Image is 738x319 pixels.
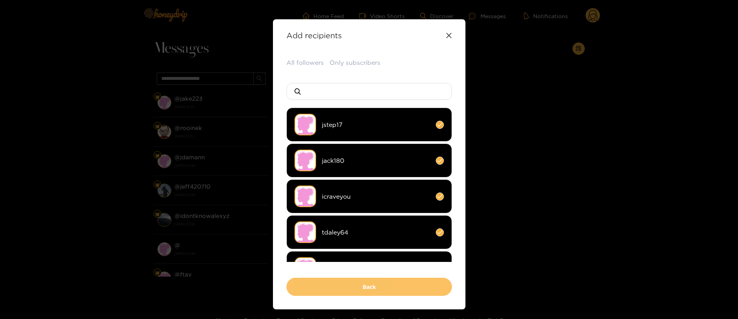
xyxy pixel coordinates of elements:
[322,192,430,201] span: icraveyou
[295,150,316,171] img: no-avatar.png
[295,114,316,135] img: no-avatar.png
[295,186,316,207] img: no-avatar.png
[322,156,430,165] span: jack180
[295,221,316,243] img: no-avatar.png
[286,31,342,40] strong: Add recipients
[322,228,430,237] span: tdaley64
[286,278,452,296] button: Back
[330,58,380,67] button: Only subscribers
[295,257,316,279] img: no-avatar.png
[322,120,430,129] span: jstep17
[286,58,324,67] button: All followers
